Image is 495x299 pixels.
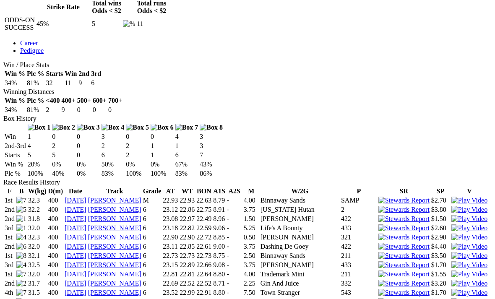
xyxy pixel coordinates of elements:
td: 11 [136,16,167,32]
td: 8.75 [213,252,225,260]
th: 500+ [77,96,91,105]
a: Career [20,39,38,47]
td: Win [4,133,26,141]
img: Play Video [451,289,487,296]
td: 22.73 [196,252,212,260]
td: 2nd [4,242,15,251]
td: 22.93 [162,196,178,205]
td: 2 [125,142,149,150]
img: Stewards Report [378,289,430,296]
td: 3 [199,133,223,141]
td: 22.73 [179,252,195,260]
td: 1 [150,142,174,150]
a: [PERSON_NAME] [88,261,141,268]
td: 6 [143,224,162,232]
td: Plc % [4,169,26,178]
td: 32.3 [28,233,47,242]
img: 1 [16,224,26,232]
td: 2nd [4,279,15,288]
td: 400 [48,279,64,288]
td: 321 [341,233,377,242]
td: 0 [108,106,122,114]
td: 400 [48,270,64,278]
td: 8.91 [213,205,225,214]
td: 2.50 [243,252,259,260]
img: 5 [16,206,26,213]
td: 23.18 [162,224,178,232]
div: Race Results History [3,179,492,186]
th: Plc % [26,70,44,78]
td: 32.0 [28,224,47,232]
td: 22.90 [162,233,178,242]
td: - [227,252,242,260]
td: 2 [101,142,125,150]
img: 2 [16,280,26,287]
td: 400 [48,242,64,251]
td: 433 [341,224,377,232]
td: - [227,205,242,214]
td: Dashing De Goey [260,242,340,251]
td: 400 [48,224,64,232]
img: % [123,20,135,28]
td: Starts [4,151,26,159]
img: Stewards Report [378,206,430,213]
td: 22.69 [162,279,178,288]
img: Box 2 [52,124,75,131]
td: Binnaway Sands [260,196,340,205]
td: 100% [27,169,51,178]
th: 3rd [91,70,102,78]
td: 3.75 [243,261,259,269]
td: 9 [61,106,76,114]
td: - [227,242,242,251]
td: $2.90 [431,233,450,242]
th: AT [162,187,178,195]
a: [DATE] [65,224,86,231]
td: - [227,270,242,278]
td: 32.3 [28,196,47,205]
a: View replay [451,206,487,213]
td: 22.90 [179,233,195,242]
td: 0 [76,142,100,150]
th: 400+ [61,96,76,105]
td: 6 [143,252,162,260]
img: 7 [16,289,26,296]
img: Stewards Report [378,280,430,287]
td: 81% [26,106,44,114]
img: Stewards Report [378,234,430,241]
td: 2nd [4,215,15,223]
td: 11 [64,79,77,87]
td: 22.75 [196,205,212,214]
img: 8 [16,252,26,260]
td: 211 [341,270,377,278]
img: Play Video [451,215,487,223]
a: View replay [451,261,487,268]
td: 23.12 [162,205,178,214]
img: Box 5 [126,124,149,131]
img: Play Video [451,270,487,278]
td: Trademark Mini [260,270,340,278]
th: 700+ [108,96,122,105]
td: $3.50 [431,252,450,260]
td: $2.60 [431,224,450,232]
a: [PERSON_NAME] [88,224,141,231]
td: 22.93 [179,196,195,205]
td: $1.70 [431,261,450,269]
td: Win % [4,160,26,169]
td: 0 [76,133,100,141]
td: 32.0 [28,270,47,278]
td: 22.63 [196,196,212,205]
td: 4 [175,133,199,141]
td: 2 [341,205,377,214]
td: 8.85 [213,233,225,242]
td: 67% [175,160,199,169]
td: 32 [45,79,63,87]
a: [PERSON_NAME] [88,215,141,222]
a: [DATE] [65,206,86,213]
td: - [227,224,242,232]
td: 32.1 [28,252,47,260]
a: [PERSON_NAME] [88,289,141,296]
td: 22.72 [196,233,212,242]
td: 6 [143,215,162,223]
td: 34% [4,106,26,114]
img: Stewards Report [378,243,430,250]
